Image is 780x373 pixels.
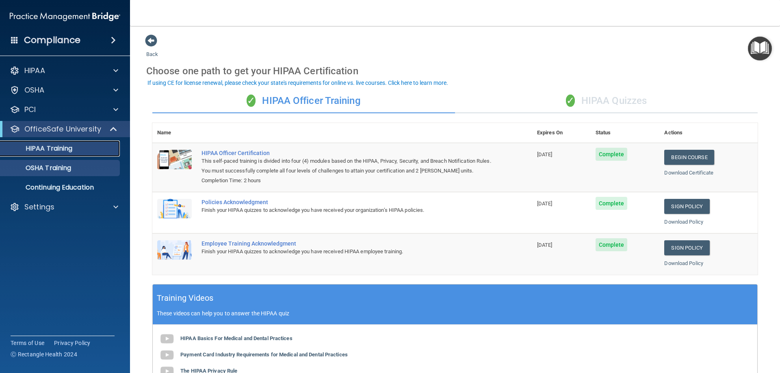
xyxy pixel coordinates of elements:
span: Ⓒ Rectangle Health 2024 [11,350,77,358]
span: ✓ [247,95,256,107]
a: Terms of Use [11,339,44,347]
a: Download Policy [664,219,703,225]
div: HIPAA Quizzes [455,89,758,113]
div: Choose one path to get your HIPAA Certification [146,59,764,83]
button: If using CE for license renewal, please check your state's requirements for online vs. live cours... [146,79,449,87]
p: OSHA [24,85,45,95]
b: HIPAA Basics For Medical and Dental Practices [180,335,292,341]
a: Sign Policy [664,240,709,255]
span: Complete [596,148,628,161]
th: Actions [659,123,758,143]
div: Finish your HIPAA quizzes to acknowledge you have received your organization’s HIPAA policies. [201,205,492,215]
iframe: Drift Widget Chat Controller [639,315,770,348]
span: ✓ [566,95,575,107]
p: HIPAA Training [5,144,72,153]
a: Sign Policy [664,199,709,214]
th: Name [152,123,197,143]
p: Settings [24,202,54,212]
span: Complete [596,197,628,210]
span: Complete [596,238,628,251]
div: HIPAA Officer Training [152,89,455,113]
a: HIPAA [10,66,118,75]
a: Download Policy [664,260,703,266]
a: OSHA [10,85,118,95]
a: Privacy Policy [54,339,91,347]
span: [DATE] [537,151,552,157]
div: If using CE for license renewal, please check your state's requirements for online vs. live cours... [147,80,448,86]
img: gray_youtube_icon.38fcd6cc.png [159,331,175,347]
p: Continuing Education [5,183,116,192]
b: Payment Card Industry Requirements for Medical and Dental Practices [180,351,348,358]
a: Settings [10,202,118,212]
div: Completion Time: 2 hours [201,176,492,185]
p: OfficeSafe University [24,124,101,134]
p: PCI [24,105,36,114]
h5: Training Videos [157,291,214,305]
span: [DATE] [537,201,552,207]
p: OSHA Training [5,164,71,172]
p: HIPAA [24,66,45,75]
a: OfficeSafe University [10,124,118,134]
div: Employee Training Acknowledgment [201,240,492,247]
p: These videos can help you to answer the HIPAA quiz [157,310,753,317]
div: Policies Acknowledgment [201,199,492,205]
a: HIPAA Officer Certification [201,150,492,156]
a: Download Certificate [664,170,713,176]
button: Open Resource Center [748,37,772,60]
img: PMB logo [10,9,120,25]
div: Finish your HIPAA quizzes to acknowledge you have received HIPAA employee training. [201,247,492,257]
img: gray_youtube_icon.38fcd6cc.png [159,347,175,363]
a: PCI [10,105,118,114]
a: Begin Course [664,150,714,165]
a: Back [146,41,158,57]
h4: Compliance [24,34,80,46]
th: Status [591,123,660,143]
span: [DATE] [537,242,552,248]
div: This self-paced training is divided into four (4) modules based on the HIPAA, Privacy, Security, ... [201,156,492,176]
th: Expires On [532,123,591,143]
